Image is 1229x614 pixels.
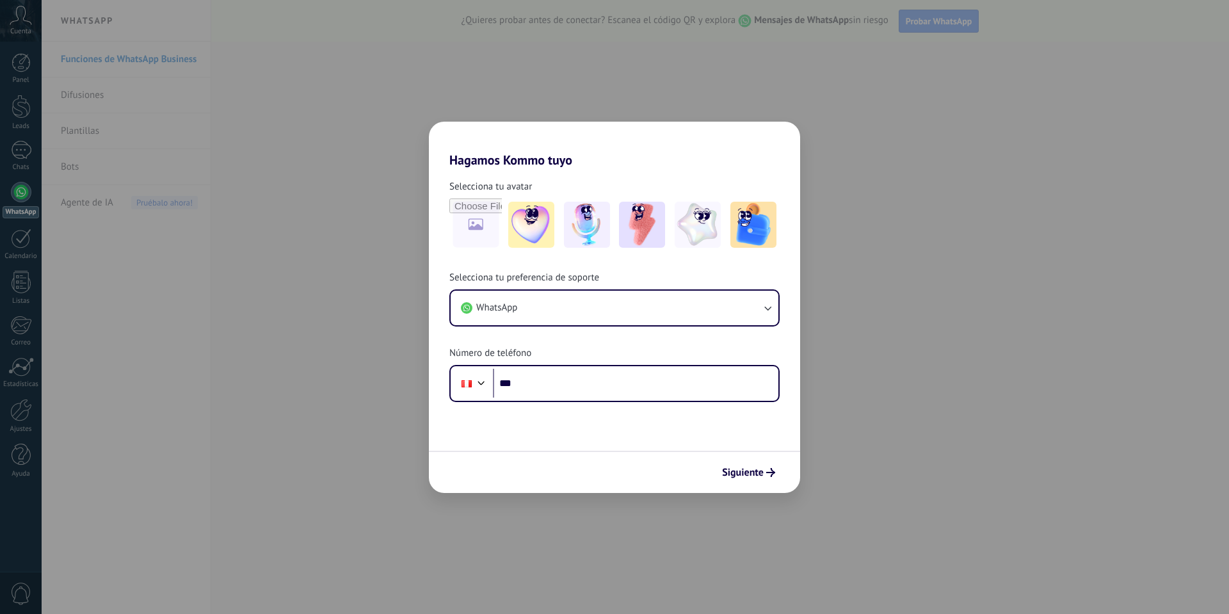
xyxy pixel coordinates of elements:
[429,122,800,168] h2: Hagamos Kommo tuyo
[716,462,781,483] button: Siguiente
[675,202,721,248] img: -4.jpeg
[451,291,778,325] button: WhatsApp
[730,202,776,248] img: -5.jpeg
[722,468,764,477] span: Siguiente
[449,347,531,360] span: Número de teléfono
[564,202,610,248] img: -2.jpeg
[449,271,599,284] span: Selecciona tu preferencia de soporte
[619,202,665,248] img: -3.jpeg
[476,302,517,314] span: WhatsApp
[449,181,532,193] span: Selecciona tu avatar
[508,202,554,248] img: -1.jpeg
[454,370,479,397] div: Peru: + 51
